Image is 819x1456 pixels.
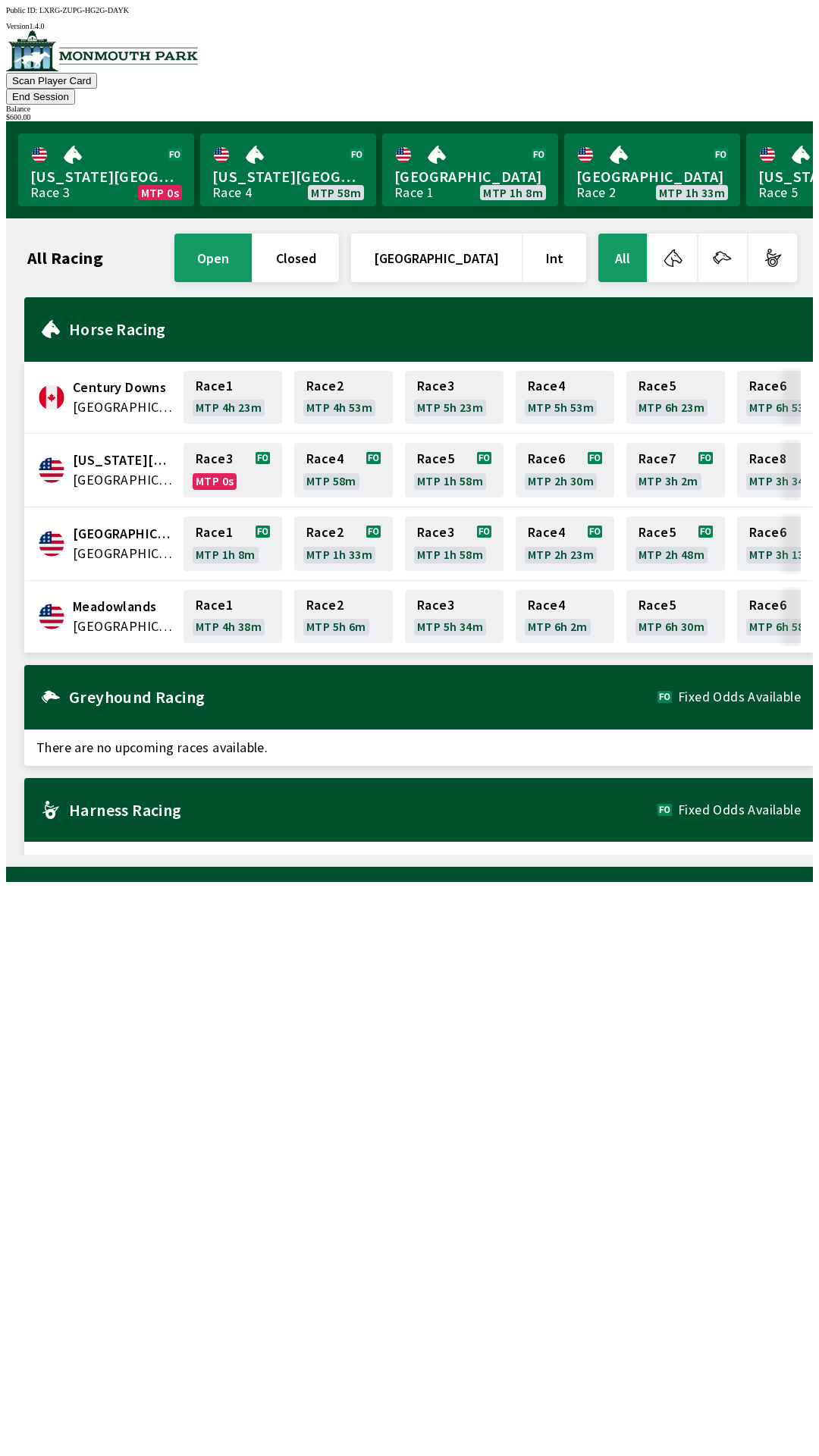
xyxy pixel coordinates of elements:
span: MTP 6h 53m [749,401,815,413]
span: MTP 1h 8m [483,187,543,199]
span: [US_STATE][GEOGRAPHIC_DATA] [212,167,364,187]
span: MTP 3h 13m [749,548,815,560]
span: MTP 5h 6m [306,620,366,632]
span: Fairmount Park [73,524,174,544]
span: Race 4 [528,599,565,611]
span: MTP 58m [306,475,356,487]
span: MTP 1h 8m [196,548,256,560]
div: Race 4 [212,187,252,199]
button: open [174,234,252,282]
span: Delaware Park [73,450,174,470]
a: [US_STATE][GEOGRAPHIC_DATA]Race 4MTP 58m [200,133,376,206]
a: Race4MTP 58m [294,443,393,497]
span: MTP 6h 2m [528,620,588,632]
div: Race 1 [394,187,434,199]
span: LXRG-ZUPG-HG2G-DAYK [39,6,129,14]
span: MTP 4h 23m [196,401,262,413]
span: Race 2 [306,599,344,611]
span: Canada [73,397,174,417]
a: [US_STATE][GEOGRAPHIC_DATA]Race 3MTP 0s [18,133,194,206]
span: Race 1 [196,526,233,538]
a: Race1MTP 4h 23m [184,371,282,424]
span: [GEOGRAPHIC_DATA] [394,167,546,187]
span: MTP 0s [141,187,179,199]
span: Fixed Odds Available [678,804,801,816]
span: Race 5 [639,599,676,611]
h2: Greyhound Racing [69,691,657,703]
span: [US_STATE][GEOGRAPHIC_DATA] [30,167,182,187]
button: Scan Player Card [6,73,97,89]
span: Race 4 [528,526,565,538]
a: Race6MTP 2h 30m [516,443,614,497]
a: Race1MTP 1h 8m [184,516,282,571]
span: Race 3 [417,526,454,538]
a: [GEOGRAPHIC_DATA]Race 2MTP 1h 33m [564,133,740,206]
span: MTP 4h 53m [306,401,372,413]
div: Balance [6,105,813,113]
a: Race5MTP 1h 58m [405,443,504,497]
span: Race 6 [749,380,786,392]
span: Race 3 [417,599,454,611]
div: Public ID: [6,6,813,14]
span: Race 6 [528,453,565,465]
button: [GEOGRAPHIC_DATA] [351,234,522,282]
span: MTP 5h 23m [417,401,483,413]
span: MTP 1h 58m [417,475,483,487]
span: MTP 2h 23m [528,548,594,560]
span: United States [73,470,174,490]
span: Race 2 [306,526,344,538]
a: Race3MTP 1h 58m [405,516,504,571]
span: Race 3 [417,380,454,392]
button: Int [523,234,586,282]
span: Race 4 [528,380,565,392]
button: End Session [6,89,75,105]
span: Race 8 [749,453,786,465]
a: Race2MTP 5h 6m [294,590,393,643]
a: Race4MTP 5h 53m [516,371,614,424]
div: Race 5 [758,187,798,199]
span: Meadowlands [73,597,174,617]
a: Race4MTP 2h 23m [516,516,614,571]
span: MTP 3h 2m [639,475,698,487]
span: MTP 2h 30m [528,475,594,487]
div: Race 3 [30,187,70,199]
span: [GEOGRAPHIC_DATA] [576,167,728,187]
a: Race4MTP 6h 2m [516,590,614,643]
a: Race2MTP 4h 53m [294,371,393,424]
span: MTP 2h 48m [639,548,704,560]
span: MTP 1h 58m [417,548,483,560]
span: Race 2 [306,380,344,392]
span: MTP 3h 34m [749,475,815,487]
span: Race 1 [196,380,233,392]
span: MTP 1h 33m [306,548,372,560]
span: There are no upcoming races available. [24,842,813,878]
a: Race1MTP 4h 38m [184,590,282,643]
span: Race 1 [196,599,233,611]
span: Race 6 [749,526,786,538]
a: Race2MTP 1h 33m [294,516,393,571]
span: MTP 58m [311,187,361,199]
span: Race 7 [639,453,676,465]
span: Century Downs [73,378,174,397]
span: MTP 6h 23m [639,401,704,413]
span: There are no upcoming races available. [24,730,813,766]
h2: Harness Racing [69,804,657,816]
span: MTP 6h 58m [749,620,815,632]
span: Race 5 [639,526,676,538]
span: Race 3 [196,453,233,465]
span: MTP 5h 53m [528,401,594,413]
span: Race 6 [749,599,786,611]
a: Race3MTP 5h 34m [405,590,504,643]
img: venue logo [6,30,198,71]
span: Race 5 [417,453,454,465]
span: MTP 4h 38m [196,620,262,632]
a: Race5MTP 6h 23m [626,371,725,424]
div: Race 2 [576,187,616,199]
span: Race 5 [639,380,676,392]
a: Race5MTP 2h 48m [626,516,725,571]
span: MTP 5h 34m [417,620,483,632]
a: Race3MTP 5h 23m [405,371,504,424]
div: Version 1.4.0 [6,22,813,30]
button: All [598,234,647,282]
h1: All Racing [27,252,103,264]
